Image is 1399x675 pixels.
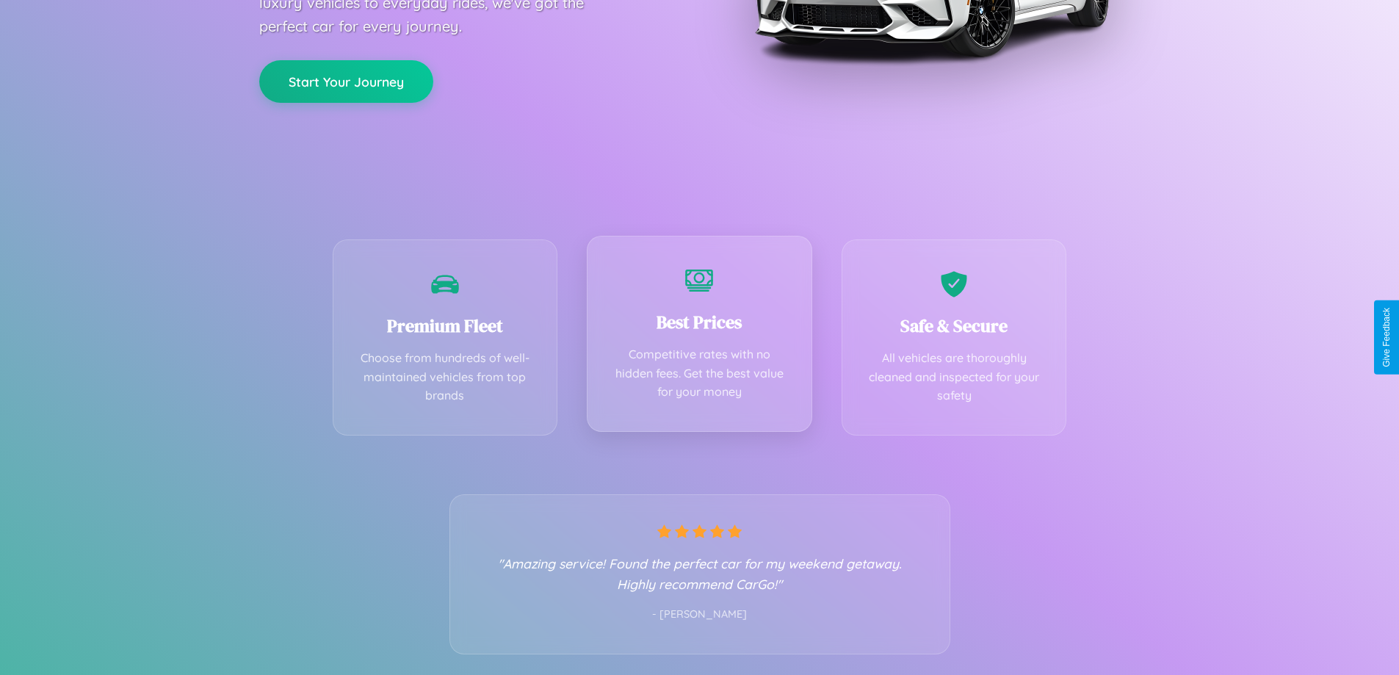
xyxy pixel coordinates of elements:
h3: Safe & Secure [864,314,1044,338]
p: All vehicles are thoroughly cleaned and inspected for your safety [864,349,1044,405]
p: - [PERSON_NAME] [480,605,920,624]
p: Choose from hundreds of well-maintained vehicles from top brands [355,349,535,405]
div: Give Feedback [1381,308,1392,367]
h3: Premium Fleet [355,314,535,338]
button: Start Your Journey [259,60,433,103]
p: Competitive rates with no hidden fees. Get the best value for your money [610,345,789,402]
h3: Best Prices [610,310,789,334]
p: "Amazing service! Found the perfect car for my weekend getaway. Highly recommend CarGo!" [480,553,920,594]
